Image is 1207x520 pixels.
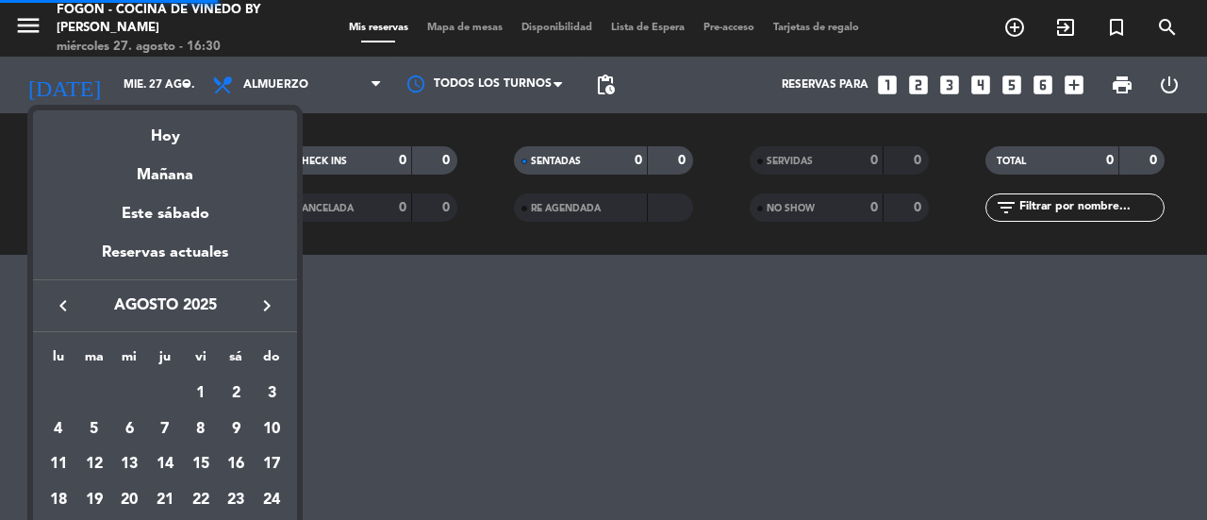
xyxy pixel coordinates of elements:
[41,411,76,447] td: 4 de agosto de 2025
[76,411,112,447] td: 5 de agosto de 2025
[254,376,289,411] td: 3 de agosto de 2025
[183,376,219,411] td: 1 de agosto de 2025
[41,446,76,482] td: 11 de agosto de 2025
[113,448,145,480] div: 13
[149,448,181,480] div: 14
[33,241,297,279] div: Reservas actuales
[185,448,217,480] div: 15
[80,294,250,318] span: agosto 2025
[149,413,181,445] div: 7
[41,482,76,518] td: 18 de agosto de 2025
[256,484,288,516] div: 24
[76,346,112,376] th: martes
[42,484,74,516] div: 18
[250,294,284,318] button: keyboard_arrow_right
[219,376,255,411] td: 2 de agosto de 2025
[256,448,288,480] div: 17
[256,377,288,410] div: 3
[52,294,74,317] i: keyboard_arrow_left
[220,448,252,480] div: 16
[41,346,76,376] th: lunes
[147,346,183,376] th: jueves
[33,188,297,241] div: Este sábado
[220,377,252,410] div: 2
[111,446,147,482] td: 13 de agosto de 2025
[33,110,297,149] div: Hoy
[42,413,74,445] div: 4
[254,346,289,376] th: domingo
[185,377,217,410] div: 1
[147,482,183,518] td: 21 de agosto de 2025
[183,411,219,447] td: 8 de agosto de 2025
[220,484,252,516] div: 23
[219,411,255,447] td: 9 de agosto de 2025
[256,294,278,317] i: keyboard_arrow_right
[185,413,217,445] div: 8
[33,149,297,188] div: Mañana
[256,413,288,445] div: 10
[185,484,217,516] div: 22
[254,482,289,518] td: 24 de agosto de 2025
[220,413,252,445] div: 9
[78,448,110,480] div: 12
[78,413,110,445] div: 5
[113,484,145,516] div: 20
[41,376,183,411] td: AGO.
[149,484,181,516] div: 21
[147,446,183,482] td: 14 de agosto de 2025
[219,482,255,518] td: 23 de agosto de 2025
[113,413,145,445] div: 6
[111,411,147,447] td: 6 de agosto de 2025
[46,294,80,318] button: keyboard_arrow_left
[111,482,147,518] td: 20 de agosto de 2025
[254,446,289,482] td: 17 de agosto de 2025
[78,484,110,516] div: 19
[42,448,74,480] div: 11
[219,346,255,376] th: sábado
[76,482,112,518] td: 19 de agosto de 2025
[76,446,112,482] td: 12 de agosto de 2025
[147,411,183,447] td: 7 de agosto de 2025
[183,446,219,482] td: 15 de agosto de 2025
[219,446,255,482] td: 16 de agosto de 2025
[111,346,147,376] th: miércoles
[183,482,219,518] td: 22 de agosto de 2025
[254,411,289,447] td: 10 de agosto de 2025
[183,346,219,376] th: viernes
